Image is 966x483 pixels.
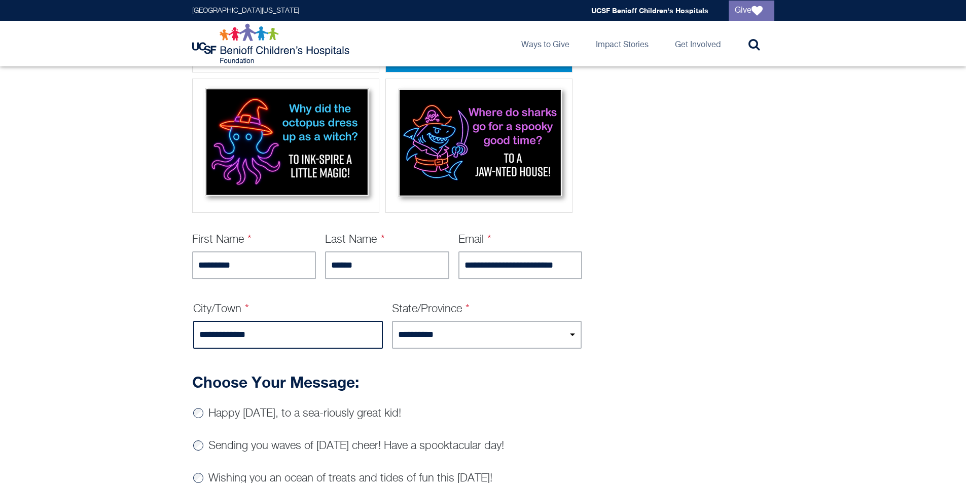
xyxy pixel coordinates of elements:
[192,373,359,391] strong: Choose Your Message:
[192,234,252,245] label: First Name
[192,23,352,64] img: Logo for UCSF Benioff Children's Hospitals Foundation
[458,234,492,245] label: Email
[389,82,569,206] img: Shark
[729,1,774,21] a: Give
[192,7,299,14] a: [GEOGRAPHIC_DATA][US_STATE]
[325,234,385,245] label: Last Name
[385,79,573,213] div: Shark
[193,304,249,315] label: City/Town
[588,21,657,66] a: Impact Stories
[208,440,504,452] label: Sending you waves of [DATE] cheer! Have a spooktacular day!
[196,82,376,206] img: Octopus
[392,304,470,315] label: State/Province
[667,21,729,66] a: Get Involved
[513,21,578,66] a: Ways to Give
[208,408,401,419] label: Happy [DATE], to a sea-riously great kid!
[192,79,379,213] div: Octopus
[591,6,708,15] a: UCSF Benioff Children's Hospitals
